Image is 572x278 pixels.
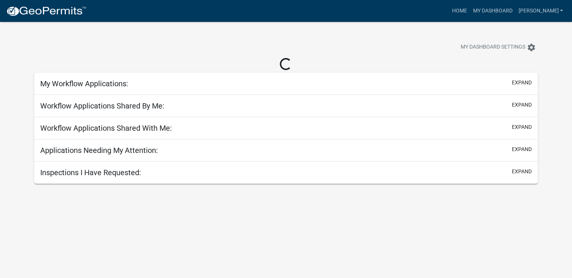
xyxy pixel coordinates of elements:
button: expand [512,79,532,87]
button: expand [512,145,532,153]
h5: Applications Needing My Attention: [40,146,158,155]
h5: Inspections I Have Requested: [40,168,141,177]
button: expand [512,123,532,131]
i: settings [527,43,536,52]
span: My Dashboard Settings [461,43,525,52]
a: [PERSON_NAME] [515,4,566,18]
h5: Workflow Applications Shared By Me: [40,101,164,110]
a: My Dashboard [470,4,515,18]
a: Home [449,4,470,18]
h5: Workflow Applications Shared With Me: [40,124,172,133]
button: expand [512,168,532,176]
button: expand [512,101,532,109]
h5: My Workflow Applications: [40,79,128,88]
button: My Dashboard Settingssettings [455,40,542,55]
